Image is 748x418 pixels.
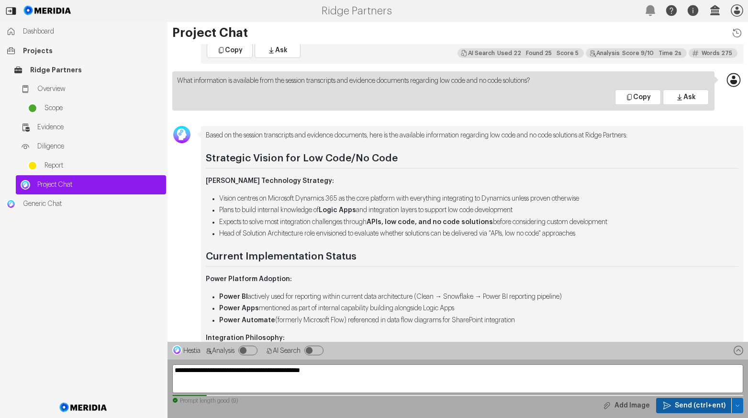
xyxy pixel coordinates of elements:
[275,45,288,55] span: Ask
[633,92,651,102] span: Copy
[37,180,161,190] span: Project Chat
[219,304,738,314] li: mentioned as part of internal capability building alongside Logic Apps
[586,48,687,58] div: My response focused directly on the question about the diligence session's status, providing a fa...
[663,90,709,105] button: Ask
[206,335,285,341] strong: Integration Philosophy:
[23,99,166,118] a: Scope
[37,84,161,94] span: Overview
[319,207,356,214] strong: Logic Apps
[683,92,696,102] span: Ask
[177,76,710,86] p: What information is available from the session transcripts and evidence documents regarding low c...
[219,316,738,326] li: (formerly Microsoft Flow) referenced in data flow diagrams for SharePoint integration
[206,153,398,163] strong: Strategic Vision for Low Code/No Code
[596,398,656,413] button: Add Image
[656,398,732,413] button: Send (ctrl+ent)
[219,229,738,239] li: Head of Solution Architecture role envisioned to evaluate whether solutions can be delivered via ...
[1,194,166,214] a: Generic ChatGeneric Chat
[16,175,166,194] a: Project ChatProject Chat
[266,348,273,354] svg: AI Search
[1,22,166,41] a: Dashboard
[45,161,161,170] span: Report
[206,131,738,141] p: Based on the session transcripts and evidence documents, here is the available information regard...
[172,345,182,355] img: Hestia
[23,199,161,209] span: Generic Chat
[30,65,161,75] span: Ridge Partners
[212,348,234,354] span: Analysis
[255,43,301,58] button: Ask
[172,27,743,39] h1: Project Chat
[37,123,161,132] span: Evidence
[37,142,161,151] span: Diligence
[172,397,743,405] div: Prompt length good (9)
[367,219,493,226] strong: APIs, low code, and no code solutions
[219,205,738,215] li: Plans to build internal knowledge of and integration layers to support low code development
[58,397,109,418] img: Meridia Logo
[615,90,661,105] button: Copy
[732,398,743,413] button: Send (ctrl+ent)
[1,41,166,60] a: Projects
[205,348,212,354] svg: Analysis
[206,178,334,184] strong: [PERSON_NAME] Technology Strategy:
[273,348,301,354] span: AI Search
[45,103,161,113] span: Scope
[23,27,161,36] span: Dashboard
[675,401,726,410] span: Send (ctrl+ent)
[724,71,743,81] div: David Wicks
[21,180,30,190] img: Project Chat
[219,217,738,227] li: Expects to solve most integration challenges through before considering custom development
[219,292,738,302] li: actively used for reporting within current data architecture (Clean → Snowflake → Power BI report...
[219,305,259,312] strong: Power Apps
[206,276,292,282] strong: Power Platform Adoption:
[16,118,166,137] a: Evidence
[9,60,166,79] a: Ridge Partners
[173,126,190,143] img: Avatar Icon
[225,45,243,55] span: Copy
[172,126,191,136] div: George
[206,251,357,261] strong: Current Implementation Status
[219,317,275,324] strong: Power Automate
[16,79,166,99] a: Overview
[207,43,253,58] button: Copy
[219,294,248,300] strong: Power BI
[183,348,201,354] span: Hestia
[6,199,16,209] img: Generic Chat
[16,137,166,156] a: Diligence
[23,156,166,175] a: Report
[219,194,738,204] li: Vision centres on Microsoft Dynamics 365 as the core platform with everything integrating to Dyna...
[23,46,161,56] span: Projects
